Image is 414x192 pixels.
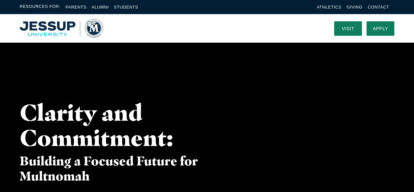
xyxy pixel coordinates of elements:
[20,3,60,11] span: Resources For:
[20,154,269,184] h3: Building a Focused Future for Multnomah
[20,19,103,38] img: Multnomah University Logo
[114,5,138,10] a: Students
[20,100,169,150] h1: Clarity and Commitment:
[317,5,341,10] a: Athletics
[92,5,109,10] a: Alumni
[347,5,363,10] a: Giving
[367,21,394,36] a: Apply
[20,19,103,38] a: Home
[65,5,86,10] a: Parents
[368,5,389,10] a: Contact
[334,21,362,36] a: Visit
